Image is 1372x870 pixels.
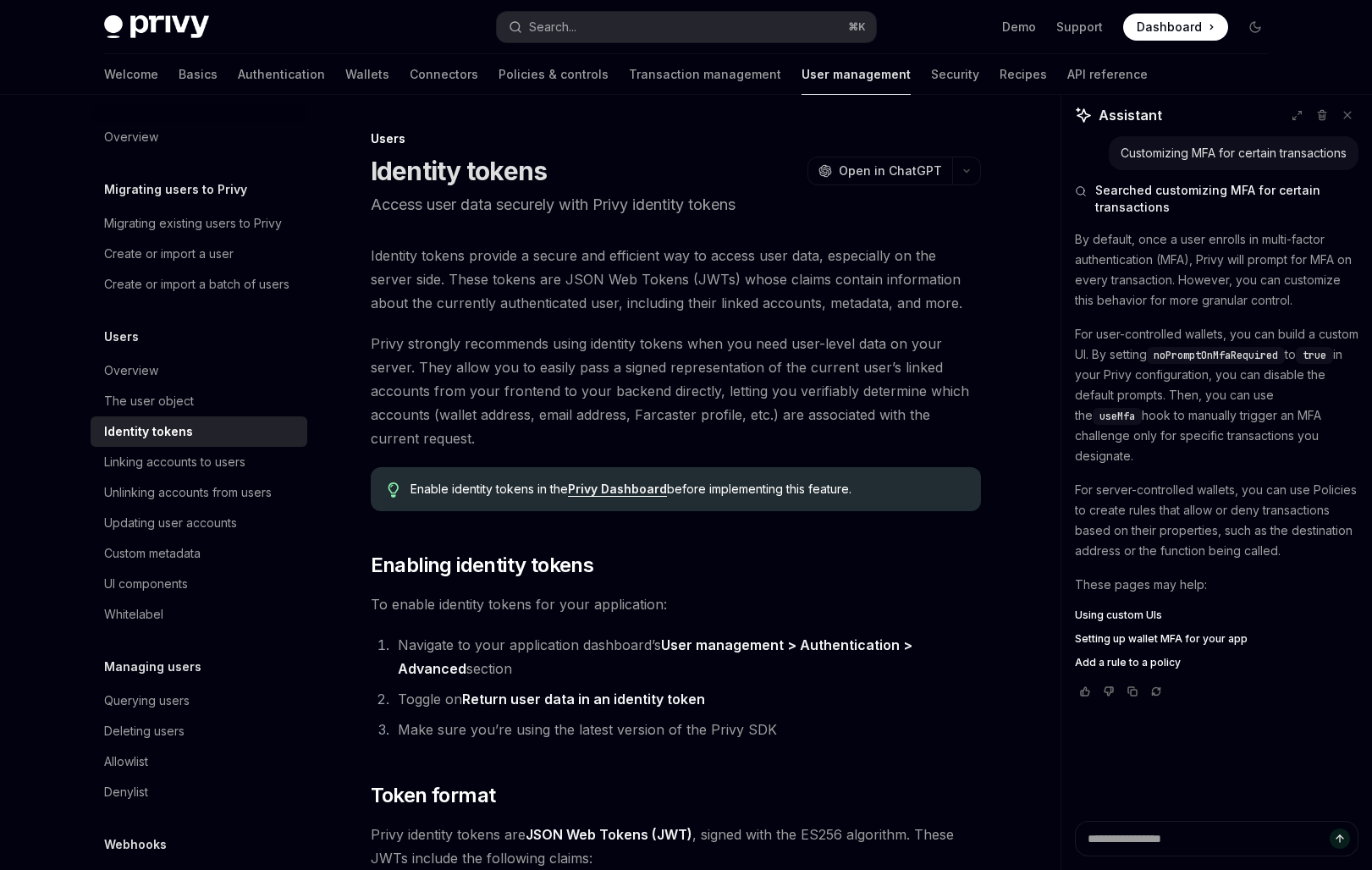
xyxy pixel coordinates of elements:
a: The user object [91,386,307,416]
div: Custom metadata [104,543,201,564]
a: Demo [1002,19,1036,36]
a: Setting up wallet MFA for your app [1075,632,1358,646]
a: UI components [91,569,307,599]
a: Policies & controls [499,54,609,95]
span: Using custom UIs [1075,608,1162,622]
a: Transaction management [629,54,781,95]
a: Custom metadata [91,538,307,569]
a: Wallets [345,54,389,95]
li: Navigate to your application dashboard’s section [393,633,981,680]
a: Denylist [91,777,307,807]
span: Setting up wallet MFA for your app [1075,632,1248,646]
p: Access user data securely with Privy identity tokens [371,193,981,217]
div: Unlinking accounts from users [104,482,272,503]
div: Overview [104,127,158,147]
div: Overview [104,361,158,381]
button: Search...⌘K [497,12,876,42]
a: Unlinking accounts from users [91,477,307,508]
div: Linking accounts to users [104,452,245,472]
span: ⌘ K [848,20,866,34]
span: Assistant [1099,105,1162,125]
span: Enabling identity tokens [371,552,594,579]
div: Customizing MFA for certain transactions [1121,145,1347,162]
div: Updating user accounts [104,513,237,533]
a: Whitelabel [91,599,307,630]
strong: Return user data in an identity token [462,691,705,708]
a: Recipes [1000,54,1047,95]
a: Create or import a user [91,239,307,269]
h5: Migrating users to Privy [104,179,247,200]
button: Searched customizing MFA for certain transactions [1075,182,1358,216]
div: Querying users [104,691,190,711]
h1: Identity tokens [371,156,548,186]
div: Create or import a user [104,244,234,264]
div: UI components [104,574,188,594]
span: Dashboard [1137,19,1202,36]
a: API reference [1067,54,1148,95]
button: Open in ChatGPT [807,157,952,185]
span: Add a rule to a policy [1075,656,1181,669]
a: Allowlist [91,746,307,777]
a: Overview [91,122,307,152]
span: Privy strongly recommends using identity tokens when you need user-level data on your server. The... [371,332,981,450]
div: Identity tokens [104,421,193,442]
a: Deleting users [91,716,307,746]
a: Basics [179,54,218,95]
span: true [1303,349,1326,362]
span: Open in ChatGPT [839,162,942,179]
span: Identity tokens provide a secure and efficient way to access user data, especially on the server ... [371,244,981,315]
a: Welcome [104,54,158,95]
div: Whitelabel [104,604,163,625]
span: useMfa [1099,410,1135,423]
div: Migrating existing users to Privy [104,213,282,234]
li: Make sure you’re using the latest version of the Privy SDK [393,718,981,741]
a: Dashboard [1123,14,1228,41]
svg: Tip [388,482,399,498]
div: Users [371,130,981,147]
a: Privy Dashboard [568,482,667,497]
span: Enable identity tokens in the before implementing this feature. [410,481,963,498]
span: noPromptOnMfaRequired [1154,349,1278,362]
h5: Users [104,327,139,347]
h5: Webhooks [104,834,167,855]
a: Linking accounts to users [91,447,307,477]
a: Using custom UIs [1075,608,1358,622]
p: By default, once a user enrolls in multi-factor authentication (MFA), Privy will prompt for MFA o... [1075,229,1358,311]
div: Denylist [104,782,148,802]
button: Toggle dark mode [1242,14,1269,41]
a: Support [1056,19,1103,36]
a: Create or import a batch of users [91,269,307,300]
a: Identity tokens [91,416,307,447]
a: Migrating existing users to Privy [91,208,307,239]
div: Search... [529,17,576,37]
button: Send message [1330,829,1350,849]
div: Create or import a batch of users [104,274,289,295]
p: For server-controlled wallets, you can use Policies to create rules that allow or deny transactio... [1075,480,1358,561]
div: Allowlist [104,752,148,772]
a: Connectors [410,54,478,95]
a: Add a rule to a policy [1075,656,1358,669]
a: Overview [91,355,307,386]
a: Updating user accounts [91,508,307,538]
p: For user-controlled wallets, you can build a custom UI. By setting to in your Privy configuration... [1075,324,1358,466]
a: Security [931,54,979,95]
h5: Managing users [104,657,201,677]
div: Deleting users [104,721,185,741]
span: To enable identity tokens for your application: [371,592,981,616]
p: These pages may help: [1075,575,1358,595]
span: Token format [371,782,496,809]
li: Toggle on [393,687,981,711]
a: Querying users [91,686,307,716]
a: Authentication [238,54,325,95]
img: dark logo [104,15,209,39]
a: User management [802,54,911,95]
span: Searched customizing MFA for certain transactions [1095,182,1358,216]
div: The user object [104,391,194,411]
